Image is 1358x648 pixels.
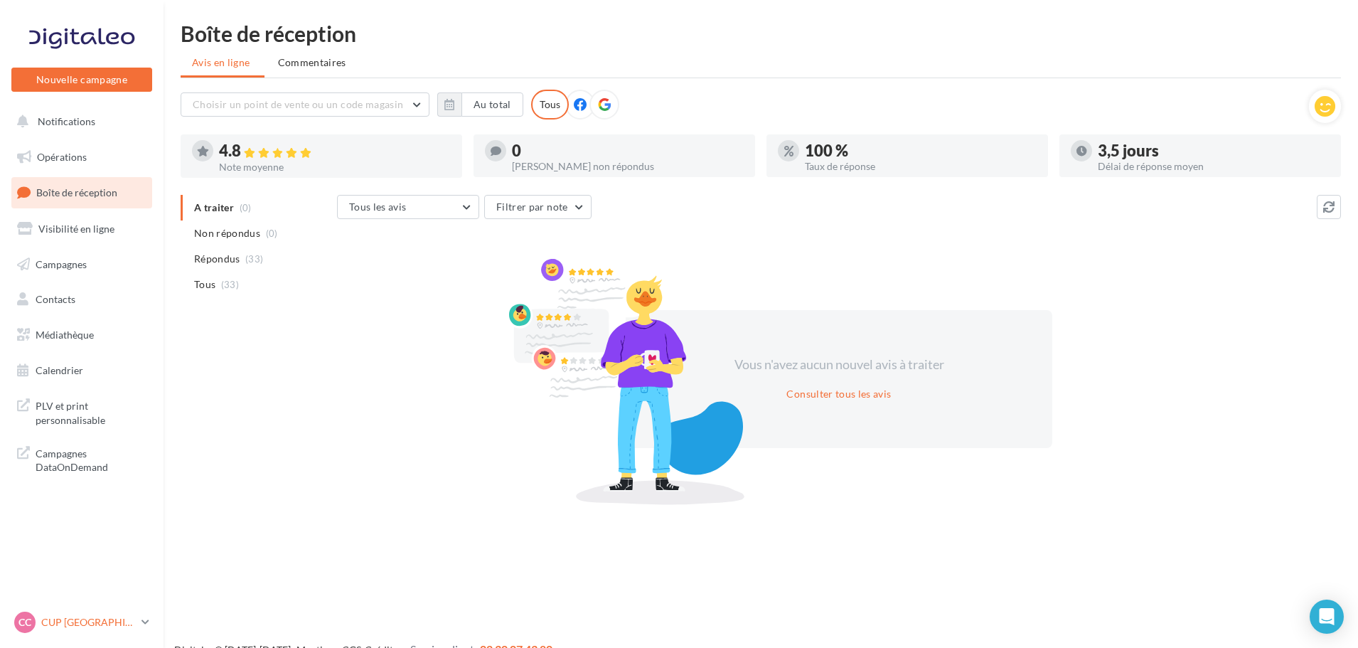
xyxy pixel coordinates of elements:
[9,214,155,244] a: Visibilité en ligne
[181,92,429,117] button: Choisir un point de vente ou un code magasin
[36,293,75,305] span: Contacts
[461,92,523,117] button: Au total
[1310,600,1344,634] div: Open Intercom Messenger
[512,143,744,159] div: 0
[717,356,961,374] div: Vous n'avez aucun nouvel avis à traiter
[219,143,451,159] div: 4.8
[219,162,451,172] div: Note moyenne
[531,90,569,119] div: Tous
[194,277,215,292] span: Tous
[9,107,149,137] button: Notifications
[278,56,346,68] span: Commentaires
[9,391,155,432] a: PLV et print personnalisable
[266,228,278,239] span: (0)
[9,177,155,208] a: Boîte de réception
[781,386,897,403] button: Consulter tous les avis
[181,23,1341,44] div: Boîte de réception
[38,223,114,235] span: Visibilité en ligne
[36,396,146,427] span: PLV et print personnalisable
[437,92,523,117] button: Au total
[512,161,744,171] div: [PERSON_NAME] non répondus
[805,161,1037,171] div: Taux de réponse
[36,364,83,376] span: Calendrier
[245,253,263,265] span: (33)
[41,615,136,630] p: CUP [GEOGRAPHIC_DATA]
[9,142,155,172] a: Opérations
[36,257,87,270] span: Campagnes
[38,115,95,127] span: Notifications
[37,151,87,163] span: Opérations
[9,285,155,314] a: Contacts
[337,195,479,219] button: Tous les avis
[9,320,155,350] a: Médiathèque
[193,98,403,110] span: Choisir un point de vente ou un code magasin
[805,143,1037,159] div: 100 %
[194,252,240,266] span: Répondus
[1098,143,1330,159] div: 3,5 jours
[36,329,94,341] span: Médiathèque
[9,438,155,480] a: Campagnes DataOnDemand
[36,186,117,198] span: Boîte de réception
[194,226,260,240] span: Non répondus
[9,356,155,386] a: Calendrier
[1098,161,1330,171] div: Délai de réponse moyen
[18,615,31,630] span: CC
[484,195,592,219] button: Filtrer par note
[349,201,407,213] span: Tous les avis
[11,609,152,636] a: CC CUP [GEOGRAPHIC_DATA]
[221,279,239,290] span: (33)
[11,68,152,92] button: Nouvelle campagne
[36,444,146,474] span: Campagnes DataOnDemand
[9,250,155,280] a: Campagnes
